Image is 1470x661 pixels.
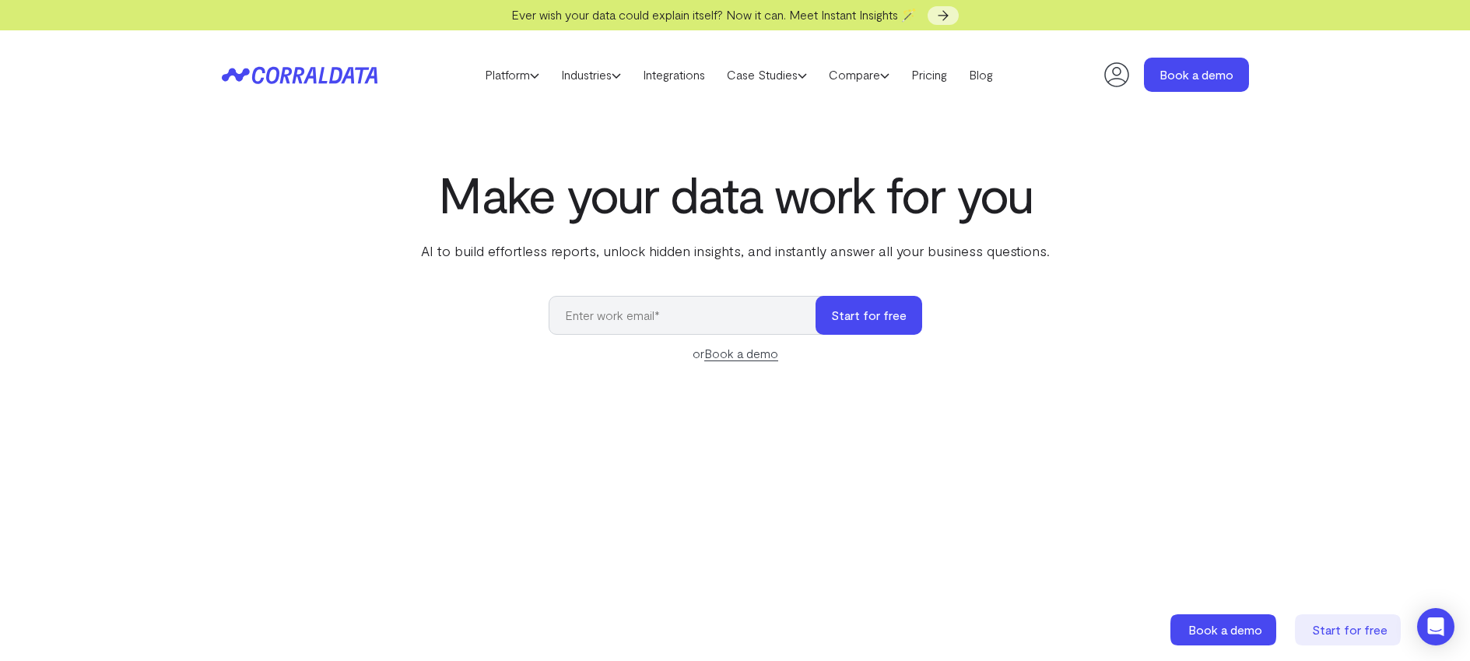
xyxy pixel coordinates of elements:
h1: Make your data work for you [418,166,1053,222]
span: Ever wish your data could explain itself? Now it can. Meet Instant Insights 🪄 [511,7,917,22]
input: Enter work email* [549,296,831,335]
a: Integrations [632,63,716,86]
a: Industries [550,63,632,86]
a: Pricing [900,63,958,86]
span: Start for free [1312,622,1388,637]
a: Case Studies [716,63,818,86]
a: Start for free [1295,614,1404,645]
p: AI to build effortless reports, unlock hidden insights, and instantly answer all your business qu... [418,241,1053,261]
span: Book a demo [1188,622,1262,637]
div: or [549,344,922,363]
a: Platform [474,63,550,86]
a: Book a demo [1144,58,1249,92]
div: Open Intercom Messenger [1417,608,1454,645]
a: Book a demo [1170,614,1279,645]
a: Blog [958,63,1004,86]
button: Start for free [816,296,922,335]
a: Compare [818,63,900,86]
a: Book a demo [704,346,778,361]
